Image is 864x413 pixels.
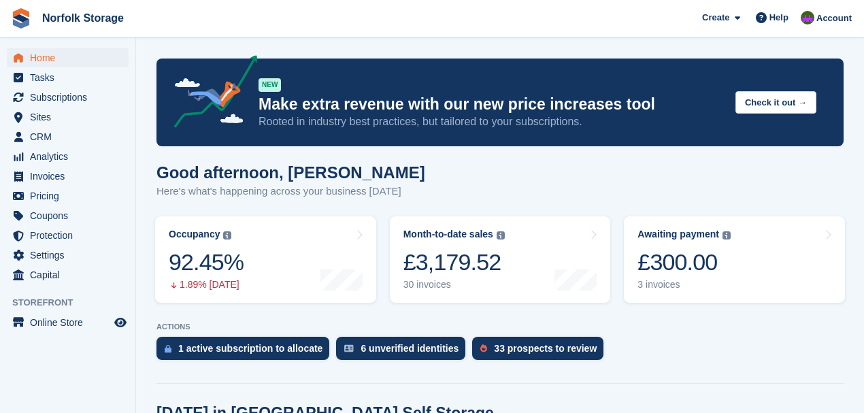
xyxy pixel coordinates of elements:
span: CRM [30,127,112,146]
img: stora-icon-8386f47178a22dfd0bd8f6a31ec36ba5ce8667c1dd55bd0f319d3a0aa187defe.svg [11,8,31,29]
div: NEW [259,78,281,92]
span: Settings [30,246,112,265]
div: 33 prospects to review [494,343,597,354]
a: Month-to-date sales £3,179.52 30 invoices [390,216,611,303]
a: Norfolk Storage [37,7,129,29]
a: 6 unverified identities [336,337,472,367]
a: menu [7,265,129,284]
div: 30 invoices [403,279,505,291]
div: Awaiting payment [637,229,719,240]
div: 3 invoices [637,279,731,291]
a: menu [7,226,129,245]
img: price-adjustments-announcement-icon-8257ccfd72463d97f412b2fc003d46551f7dbcb40ab6d574587a9cd5c0d94... [163,55,258,133]
span: Coupons [30,206,112,225]
p: ACTIONS [156,323,844,331]
span: Storefront [12,296,135,310]
span: Account [816,12,852,25]
p: Make extra revenue with our new price increases tool [259,95,725,114]
a: Preview store [112,314,129,331]
a: menu [7,167,129,186]
img: verify_identity-adf6edd0f0f0b5bbfe63781bf79b02c33cf7c696d77639b501bdc392416b5a36.svg [344,344,354,352]
div: 1 active subscription to allocate [178,343,322,354]
div: 1.89% [DATE] [169,279,244,291]
button: Check it out → [735,91,816,114]
span: Protection [30,226,112,245]
img: active_subscription_to_allocate_icon-d502201f5373d7db506a760aba3b589e785aa758c864c3986d89f69b8ff3... [165,344,171,353]
a: menu [7,313,129,332]
a: menu [7,147,129,166]
p: Here's what's happening across your business [DATE] [156,184,425,199]
img: icon-info-grey-7440780725fd019a000dd9b08b2336e03edf1995a4989e88bcd33f0948082b44.svg [223,231,231,239]
a: Awaiting payment £300.00 3 invoices [624,216,845,303]
a: menu [7,88,129,107]
a: menu [7,206,129,225]
img: icon-info-grey-7440780725fd019a000dd9b08b2336e03edf1995a4989e88bcd33f0948082b44.svg [497,231,505,239]
span: Pricing [30,186,112,205]
span: Create [702,11,729,24]
span: Home [30,48,112,67]
span: Tasks [30,68,112,87]
span: Capital [30,265,112,284]
a: menu [7,108,129,127]
img: Tom Pearson [801,11,814,24]
span: Sites [30,108,112,127]
div: 6 unverified identities [361,343,459,354]
a: 1 active subscription to allocate [156,337,336,367]
div: Month-to-date sales [403,229,493,240]
div: Occupancy [169,229,220,240]
span: Help [769,11,788,24]
span: Online Store [30,313,112,332]
span: Invoices [30,167,112,186]
h1: Good afternoon, [PERSON_NAME] [156,163,425,182]
a: menu [7,246,129,265]
img: icon-info-grey-7440780725fd019a000dd9b08b2336e03edf1995a4989e88bcd33f0948082b44.svg [722,231,731,239]
div: £3,179.52 [403,248,505,276]
span: Analytics [30,147,112,166]
a: menu [7,127,129,146]
a: 33 prospects to review [472,337,610,367]
img: prospect-51fa495bee0391a8d652442698ab0144808aea92771e9ea1ae160a38d050c398.svg [480,344,487,352]
a: menu [7,48,129,67]
a: Occupancy 92.45% 1.89% [DATE] [155,216,376,303]
div: 92.45% [169,248,244,276]
span: Subscriptions [30,88,112,107]
a: menu [7,68,129,87]
p: Rooted in industry best practices, but tailored to your subscriptions. [259,114,725,129]
a: menu [7,186,129,205]
div: £300.00 [637,248,731,276]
